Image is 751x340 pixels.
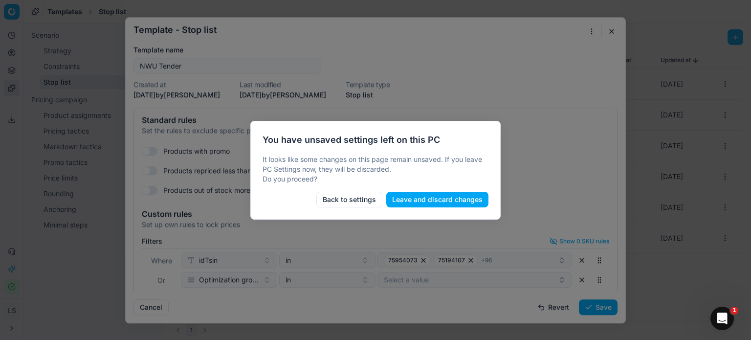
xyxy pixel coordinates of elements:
[263,133,488,147] h2: You have unsaved settings left on this PC
[263,155,482,183] span: It looks like some changes on this page remain unsaved. If you leave PC Settings now, they will b...
[316,192,382,207] button: Back to settings
[710,307,734,330] iframe: Intercom live chat
[386,192,488,207] button: Leave and discard changes
[730,307,738,315] span: 1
